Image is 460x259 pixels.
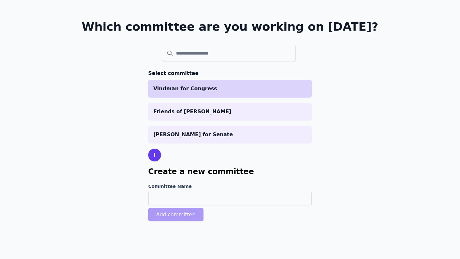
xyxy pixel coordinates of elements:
[153,85,307,93] p: Vindman for Congress
[148,126,312,144] a: [PERSON_NAME] for Senate
[148,183,312,189] label: Committee Name
[153,131,307,138] p: [PERSON_NAME] for Senate
[82,20,379,33] h1: Which committee are you working on [DATE]?
[148,70,312,77] h3: Select committee
[148,166,312,177] h1: Create a new committee
[148,80,312,98] a: Vindman for Congress
[148,103,312,121] a: Friends of [PERSON_NAME]
[153,108,307,115] p: Friends of [PERSON_NAME]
